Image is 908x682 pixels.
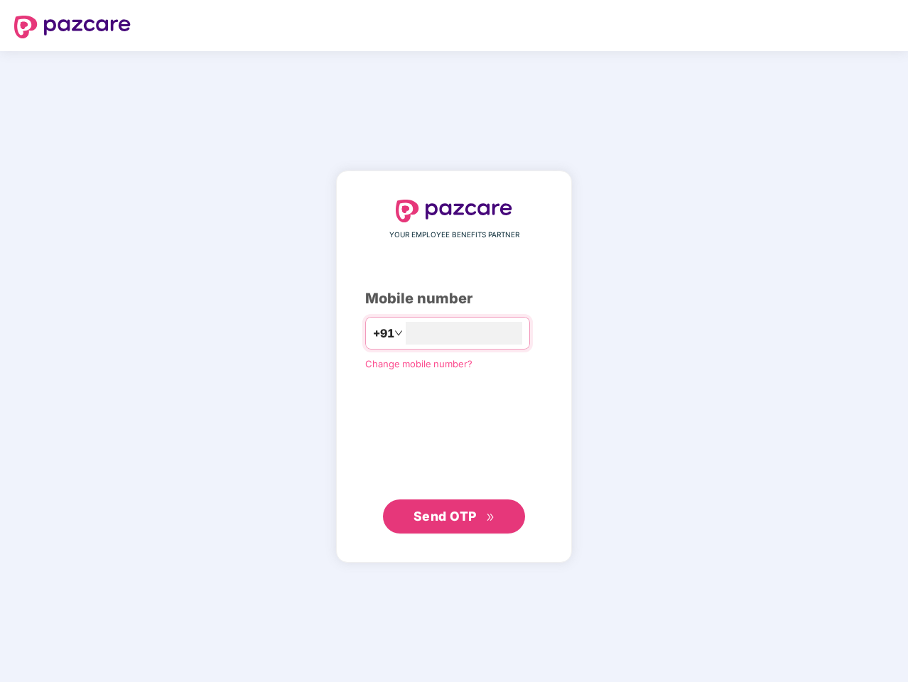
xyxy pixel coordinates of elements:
[389,229,519,241] span: YOUR EMPLOYEE BENEFITS PARTNER
[14,16,131,38] img: logo
[373,325,394,342] span: +91
[365,358,472,369] a: Change mobile number?
[486,513,495,522] span: double-right
[365,288,543,310] div: Mobile number
[394,329,403,337] span: down
[383,499,525,534] button: Send OTPdouble-right
[396,200,512,222] img: logo
[414,509,477,524] span: Send OTP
